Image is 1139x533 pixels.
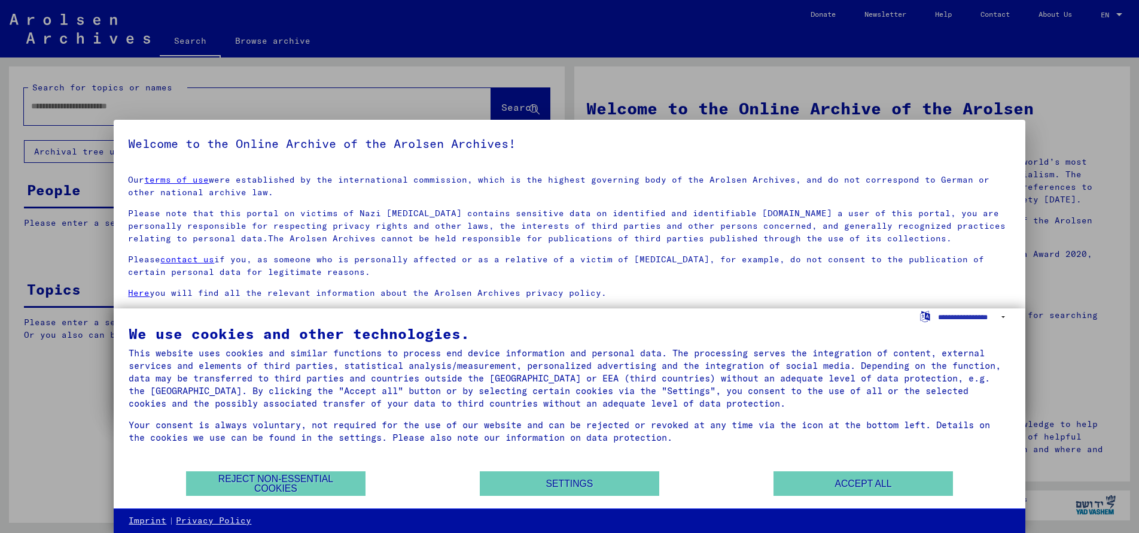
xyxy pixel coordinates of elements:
[176,515,251,527] a: Privacy Policy
[129,419,1010,444] div: Your consent is always voluntary, not required for the use of our website and can be rejected or ...
[186,471,366,496] button: Reject non-essential cookies
[129,515,166,527] a: Imprint
[128,287,1010,299] p: you will find all the relevant information about the Arolsen Archives privacy policy.
[128,174,1010,199] p: Our were established by the international commission, which is the highest governing body of the ...
[128,253,1010,278] p: Please if you, as someone who is personally affected or as a relative of a victim of [MEDICAL_DAT...
[129,347,1010,410] div: This website uses cookies and similar functions to process end device information and personal da...
[128,287,150,298] a: Here
[160,254,214,265] a: contact us
[773,471,953,496] button: Accept all
[480,471,659,496] button: Settings
[128,134,1010,153] h5: Welcome to the Online Archive of the Arolsen Archives!
[144,174,209,185] a: terms of use
[128,207,1010,245] p: Please note that this portal on victims of Nazi [MEDICAL_DATA] contains sensitive data on identif...
[129,326,1010,341] div: We use cookies and other technologies.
